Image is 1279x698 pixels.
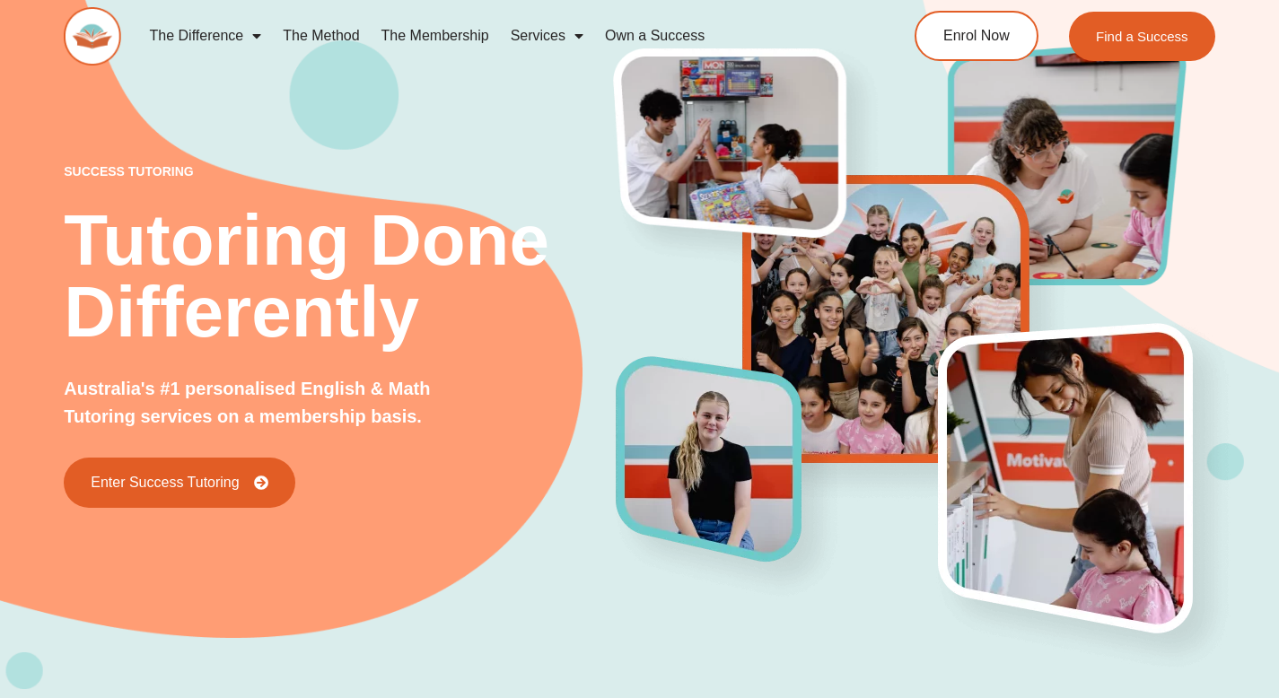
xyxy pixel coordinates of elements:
nav: Menu [139,15,849,57]
a: Own a Success [594,15,715,57]
a: Enrol Now [915,11,1038,61]
span: Enrol Now [943,29,1010,43]
a: The Difference [139,15,273,57]
p: success tutoring [64,165,617,178]
p: Australia's #1 personalised English & Math Tutoring services on a membership basis. [64,375,467,431]
a: Find a Success [1069,12,1215,61]
a: Enter Success Tutoring [64,458,294,508]
h2: Tutoring Done Differently [64,205,617,348]
a: Services [500,15,594,57]
a: The Method [272,15,370,57]
span: Enter Success Tutoring [91,476,239,490]
a: The Membership [371,15,500,57]
span: Find a Success [1096,30,1188,43]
